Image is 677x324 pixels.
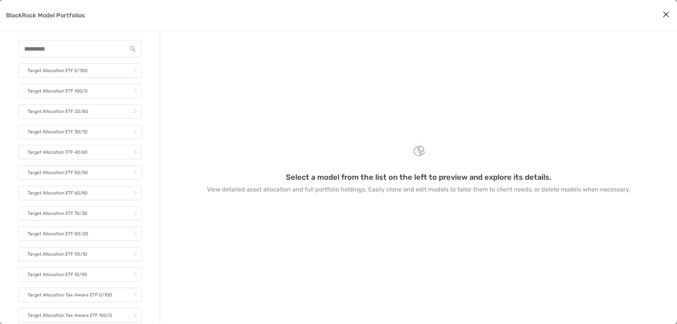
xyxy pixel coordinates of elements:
img: input icon [130,46,136,52]
p: Target Allocation ETF 0/100 [28,66,88,76]
p: Target Allocation ETF 10/90 [28,270,87,279]
a: Target Allocation ETF 70/30 [18,206,142,221]
p: Target Allocation Tax-Aware ETF 100/0 [28,311,112,320]
a: Target Allocation ETF 0/100 [18,63,142,78]
p: Target Allocation ETF 20/80 [28,107,88,116]
p: Target Allocation ETF 40/60 [28,148,88,157]
a: Target Allocation ETF 40/60 [18,145,142,159]
a: Target Allocation ETF 100/0 [18,84,142,98]
p: Target Allocation ETF 100/0 [28,86,88,96]
a: Target Allocation ETF 90/10 [18,247,142,261]
a: Target Allocation ETF 10/90 [18,267,142,282]
a: Target Allocation ETF 20/80 [18,104,142,119]
a: Target Allocation Tax-Aware ETF 0/100 [18,288,142,302]
p: View detailed asset allocation and full portfolio holdings. Easily clone and edit models to tailo... [207,185,630,194]
p: Target Allocation ETF 30/70 [28,127,88,137]
p: BlackRock Model Portfolios [6,11,85,20]
button: Close modal [660,9,672,20]
a: Target Allocation ETF 50/50 [18,165,142,180]
p: Target Allocation ETF 90/10 [28,250,87,259]
a: Target Allocation Tax-Aware ETF 100/0 [18,308,142,322]
p: Target Allocation Tax-Aware ETF 0/100 [28,290,112,300]
p: Target Allocation ETF 70/30 [28,209,88,218]
p: Target Allocation ETF 50/50 [28,168,88,177]
a: Target Allocation ETF 80/20 [18,227,142,241]
p: Target Allocation ETF 60/40 [28,188,88,198]
h3: Select a model from the list on the left to preview and explore its details. [286,173,551,182]
p: Target Allocation ETF 80/20 [28,229,88,239]
a: Target Allocation ETF 60/40 [18,186,142,200]
a: Target Allocation ETF 30/70 [18,125,142,139]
